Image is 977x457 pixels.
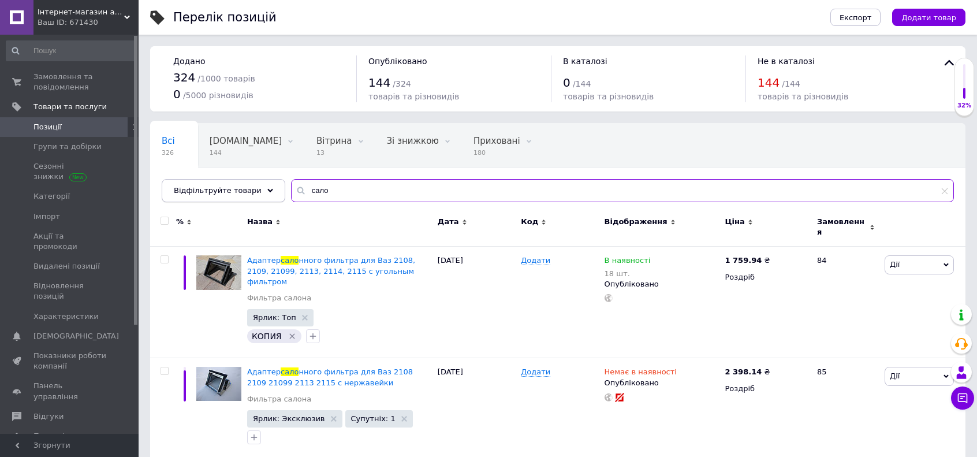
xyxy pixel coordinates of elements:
[817,217,867,237] span: Замовлення
[183,91,253,100] span: / 5000 різновидів
[725,256,762,265] b: 1 759.94
[247,256,281,265] span: Адаптер
[38,7,124,17] span: Інтернет-магазин автозапчастин | VICTOR.in.ua
[725,367,770,377] div: ₴
[473,148,520,157] span: 180
[33,72,107,92] span: Замовлення та повідомлення
[725,367,762,376] b: 2 398.14
[563,76,570,90] span: 0
[247,367,413,387] a: Адаптерсалонного фильтра для Ваз 2108 2109 21099 2113 2115 с нержавейки
[563,57,607,66] span: В каталозі
[33,331,119,341] span: [DEMOGRAPHIC_DATA]
[33,311,99,322] span: Характеристики
[33,142,102,152] span: Групи та добірки
[393,79,411,88] span: / 324
[758,76,780,90] span: 144
[725,255,770,266] div: ₴
[901,13,956,22] span: Додати товар
[33,231,107,252] span: Акції та промокоди
[605,378,719,388] div: Опубліковано
[247,367,281,376] span: Адаптер
[176,217,184,227] span: %
[368,92,459,101] span: товарів та різновидів
[33,431,65,441] span: Покупці
[605,217,668,227] span: Відображення
[33,281,107,302] span: Відновлення позицій
[33,161,107,182] span: Сезонні знижки
[33,381,107,402] span: Панель управління
[247,256,415,285] span: нного фильтра для Ваз 2108, 2109, 21099, 2113, 2114, 2115 с угольным фильтром
[33,211,60,222] span: Імпорт
[725,272,807,283] div: Роздріб
[252,332,282,341] span: КОПИЯ
[197,74,255,83] span: / 1000 товарів
[162,148,175,157] span: 326
[253,415,325,422] span: Ярлик: Эксклюзив
[288,332,297,341] svg: Видалити мітку
[955,102,974,110] div: 32%
[573,79,591,88] span: / 144
[890,371,900,380] span: Дії
[725,384,807,394] div: Роздріб
[281,367,299,376] span: сало
[33,261,100,272] span: Видалені позиції
[521,217,538,227] span: Код
[892,9,965,26] button: Додати товар
[951,387,974,410] button: Чат з покупцем
[173,87,181,101] span: 0
[247,394,311,404] a: Фильтра салона
[281,256,299,265] span: сало
[830,9,881,26] button: Експорт
[33,122,62,132] span: Позиції
[247,367,413,387] span: нного фильтра для Ваз 2108 2109 21099 2113 2115 с нержавейки
[174,186,262,195] span: Відфільтруйте товари
[196,367,241,400] img: Адаптер салонного фильтра для Ваз 2108 2109 21099 2113 2115 с нержавейки
[758,92,848,101] span: товарів та різновидів
[368,57,427,66] span: Опубліковано
[368,76,390,90] span: 144
[38,17,139,28] div: Ваш ID: 671430
[196,255,241,290] img: Адаптер салонного фильтра для Ваз 2108, 2109, 21099, 2113, 2114, 2115 с угольным фильтром
[316,136,352,146] span: Вітрина
[247,293,311,303] a: Фильтра салона
[758,57,815,66] span: Не в каталозі
[435,247,518,358] div: [DATE]
[563,92,654,101] span: товарів та різновидів
[173,70,195,84] span: 324
[473,136,520,146] span: Приховані
[33,191,70,202] span: Категорії
[782,79,800,88] span: / 144
[351,415,396,422] span: Супутніх: 1
[162,136,175,146] span: Всі
[605,367,677,380] span: Немає в наявності
[605,256,651,268] span: В наявності
[33,411,64,422] span: Відгуки
[247,256,415,285] a: Адаптерсалонного фильтра для Ваз 2108, 2109, 21099, 2113, 2114, 2115 с угольным фильтром
[890,260,900,269] span: Дії
[247,217,273,227] span: Назва
[521,367,550,377] span: Додати
[173,57,205,66] span: Додано
[605,279,719,289] div: Опубліковано
[840,13,872,22] span: Експорт
[210,136,282,146] span: [DOMAIN_NAME]
[6,40,136,61] input: Пошук
[521,256,550,265] span: Додати
[438,217,459,227] span: Дата
[605,269,651,278] div: 18 шт.
[725,217,744,227] span: Ціна
[253,314,296,321] span: Ярлик: Топ
[387,136,439,146] span: Зі знижкою
[33,102,107,112] span: Товари та послуги
[162,180,222,190] span: Опубліковані
[33,351,107,371] span: Показники роботи компанії
[810,247,882,358] div: 84
[291,179,954,202] input: Пошук по назві позиції, артикулу і пошуковим запитам
[210,148,282,157] span: 144
[173,12,277,24] div: Перелік позицій
[316,148,352,157] span: 13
